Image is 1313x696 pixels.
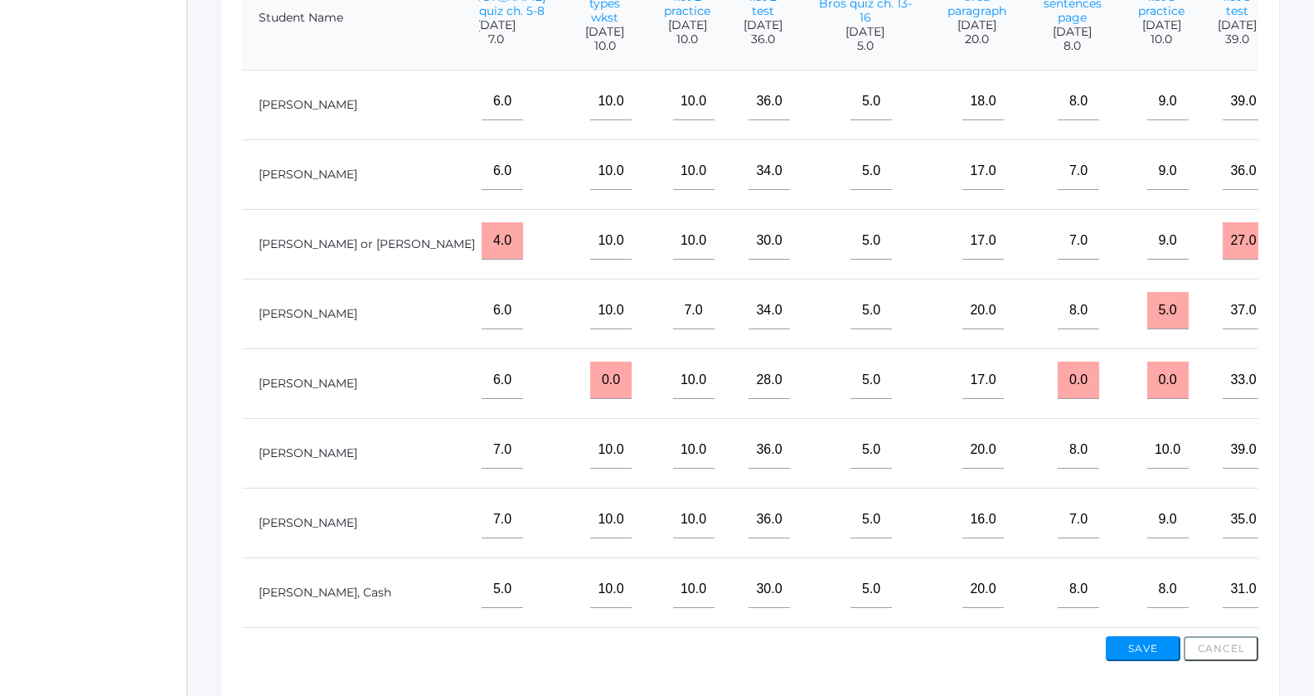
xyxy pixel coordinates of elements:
[947,32,1006,46] span: 20.0
[259,167,357,182] a: [PERSON_NAME]
[947,18,1006,32] span: [DATE]
[1039,25,1105,39] span: [DATE]
[1218,18,1257,32] span: [DATE]
[1184,636,1258,661] button: Cancel
[259,97,357,112] a: [PERSON_NAME]
[259,306,357,321] a: [PERSON_NAME]
[664,18,710,32] span: [DATE]
[1039,39,1105,53] span: 8.0
[816,39,914,53] span: 5.0
[447,32,545,46] span: 7.0
[664,32,710,46] span: 10.0
[1218,32,1257,46] span: 39.0
[1138,32,1185,46] span: 10.0
[1138,18,1185,32] span: [DATE]
[744,18,782,32] span: [DATE]
[259,236,475,251] a: [PERSON_NAME] or [PERSON_NAME]
[1106,636,1180,661] button: Save
[447,18,545,32] span: [DATE]
[259,585,391,600] a: [PERSON_NAME], Cash
[744,32,782,46] span: 36.0
[259,515,357,530] a: [PERSON_NAME]
[259,376,357,391] a: [PERSON_NAME]
[579,39,631,53] span: 10.0
[816,25,914,39] span: [DATE]
[579,25,631,39] span: [DATE]
[259,445,357,460] a: [PERSON_NAME]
